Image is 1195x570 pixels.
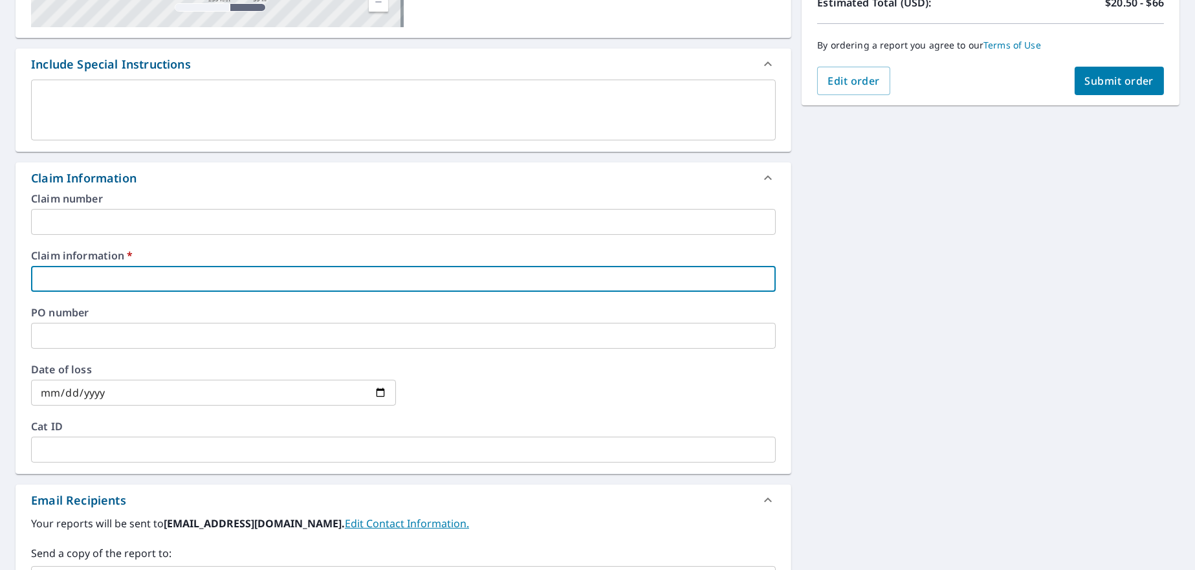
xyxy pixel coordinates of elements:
div: Claim Information [31,170,137,187]
label: Your reports will be sent to [31,516,776,531]
a: Terms of Use [983,39,1041,51]
label: Cat ID [31,421,776,432]
div: Email Recipients [16,485,791,516]
div: Claim Information [16,162,791,193]
p: By ordering a report you agree to our [817,39,1164,51]
button: Submit order [1075,67,1165,95]
div: Include Special Instructions [16,49,791,80]
label: PO number [31,307,776,318]
label: Date of loss [31,364,396,375]
label: Claim information [31,250,776,261]
a: EditContactInfo [345,516,469,531]
b: [EMAIL_ADDRESS][DOMAIN_NAME]. [164,516,345,531]
span: Edit order [828,74,880,88]
div: Email Recipients [31,492,126,509]
label: Claim number [31,193,776,204]
div: Include Special Instructions [31,56,191,73]
button: Edit order [817,67,890,95]
span: Submit order [1085,74,1154,88]
label: Send a copy of the report to: [31,545,776,561]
